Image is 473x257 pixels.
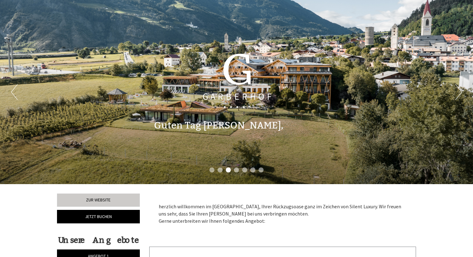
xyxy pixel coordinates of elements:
a: Jetzt buchen [57,210,140,223]
p: herzlich willkommen im [GEOGRAPHIC_DATA], Ihrer Rückzugsoase ganz im Zeichen von Silent Luxury. W... [159,203,407,225]
button: Previous [11,84,18,100]
div: Unsere Angebote [57,234,140,246]
a: Zur Website [57,194,140,207]
button: Next [455,84,462,100]
h1: Guten Tag [PERSON_NAME], [154,120,283,131]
